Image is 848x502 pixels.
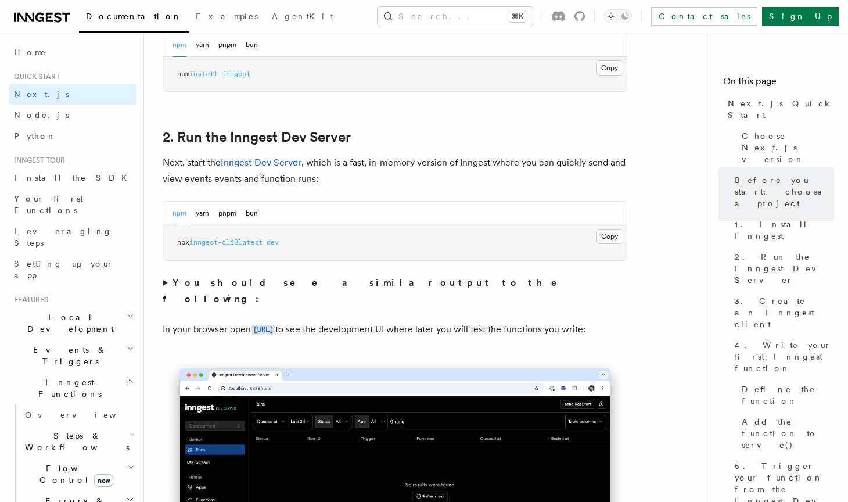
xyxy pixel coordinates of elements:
[730,335,834,379] a: 4. Write your first Inngest function
[20,425,136,458] button: Steps & Workflows
[9,311,127,335] span: Local Development
[9,156,65,165] span: Inngest tour
[218,202,236,225] button: pnpm
[20,404,136,425] a: Overview
[14,89,69,99] span: Next.js
[251,324,275,335] a: [URL]
[14,131,56,141] span: Python
[86,12,182,21] span: Documentation
[378,7,533,26] button: Search...⌘K
[265,3,340,31] a: AgentKit
[9,84,136,105] a: Next.js
[9,339,136,372] button: Events & Triggers
[9,221,136,253] a: Leveraging Steps
[221,157,301,168] a: Inngest Dev Server
[596,229,623,244] button: Copy
[251,325,275,335] code: [URL]
[9,188,136,221] a: Your first Functions
[737,379,834,411] a: Define the function
[163,321,627,338] p: In your browser open to see the development UI where later you will test the functions you write:
[735,295,834,330] span: 3. Create an Inngest client
[9,372,136,404] button: Inngest Functions
[14,227,112,248] span: Leveraging Steps
[196,33,209,57] button: yarn
[509,10,526,22] kbd: ⌘K
[177,70,189,78] span: npm
[9,253,136,286] a: Setting up your app
[196,12,258,21] span: Examples
[735,251,834,286] span: 2. Run the Inngest Dev Server
[196,202,209,225] button: yarn
[737,411,834,456] a: Add the function to serve()
[14,46,46,58] span: Home
[735,339,834,374] span: 4. Write your first Inngest function
[735,174,834,209] span: Before you start: choose a project
[163,275,627,307] summary: You should see a similar output to the following:
[730,170,834,214] a: Before you start: choose a project
[246,202,258,225] button: bun
[189,238,263,246] span: inngest-cli@latest
[742,416,834,451] span: Add the function to serve()
[177,238,189,246] span: npx
[9,42,136,63] a: Home
[742,383,834,407] span: Define the function
[218,33,236,57] button: pnpm
[596,60,623,76] button: Copy
[14,259,114,280] span: Setting up your app
[246,33,258,57] button: bun
[737,125,834,170] a: Choose Next.js version
[163,155,627,187] p: Next, start the , which is a fast, in-memory version of Inngest where you can quickly send and vi...
[762,7,839,26] a: Sign Up
[728,98,834,121] span: Next.js Quick Start
[9,307,136,339] button: Local Development
[79,3,189,33] a: Documentation
[604,9,632,23] button: Toggle dark mode
[20,430,130,453] span: Steps & Workflows
[9,125,136,146] a: Python
[14,173,134,182] span: Install the SDK
[267,238,279,246] span: dev
[9,105,136,125] a: Node.js
[9,295,48,304] span: Features
[25,410,145,419] span: Overview
[742,130,834,165] span: Choose Next.js version
[173,202,186,225] button: npm
[189,3,265,31] a: Examples
[651,7,757,26] a: Contact sales
[735,218,834,242] span: 1. Install Inngest
[14,194,83,215] span: Your first Functions
[173,33,186,57] button: npm
[730,214,834,246] a: 1. Install Inngest
[189,70,218,78] span: install
[9,167,136,188] a: Install the SDK
[730,246,834,291] a: 2. Run the Inngest Dev Server
[730,291,834,335] a: 3. Create an Inngest client
[20,458,136,490] button: Flow Controlnew
[9,344,127,367] span: Events & Triggers
[94,474,113,487] span: new
[723,74,834,93] h4: On this page
[222,70,250,78] span: inngest
[9,376,125,400] span: Inngest Functions
[723,93,834,125] a: Next.js Quick Start
[9,72,60,81] span: Quick start
[163,277,573,304] strong: You should see a similar output to the following:
[272,12,333,21] span: AgentKit
[163,129,351,145] a: 2. Run the Inngest Dev Server
[20,462,128,486] span: Flow Control
[14,110,69,120] span: Node.js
